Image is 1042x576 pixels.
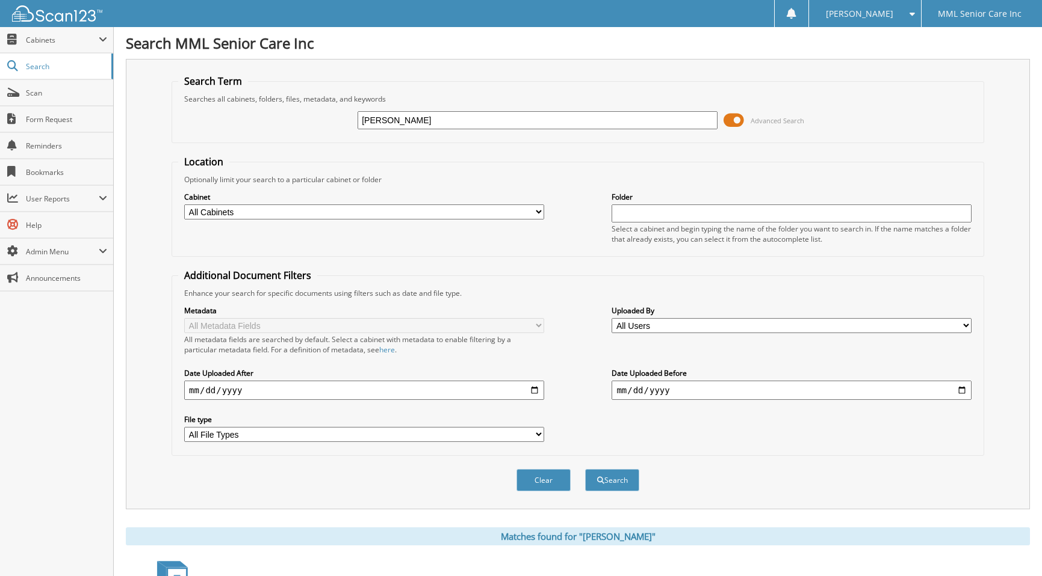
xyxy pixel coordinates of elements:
[178,75,248,88] legend: Search Term
[938,10,1022,17] span: MML Senior Care Inc
[184,381,544,400] input: start
[26,167,107,177] span: Bookmarks
[126,527,1030,545] div: Matches found for "[PERSON_NAME]"
[26,273,107,283] span: Announcements
[26,61,105,72] span: Search
[12,5,102,22] img: scan123-logo-white.svg
[26,88,107,98] span: Scan
[26,247,99,257] span: Admin Menu
[178,155,229,168] legend: Location
[26,194,99,204] span: User Reports
[26,114,107,124] span: Form Request
[516,469,571,491] button: Clear
[612,192,972,202] label: Folder
[612,368,972,378] label: Date Uploaded Before
[26,35,99,45] span: Cabinets
[26,220,107,230] span: Help
[826,10,893,17] span: [PERSON_NAME]
[184,414,544,424] label: File type
[178,174,978,185] div: Optionally limit your search to a particular cabinet or folder
[178,288,978,298] div: Enhance your search for specific documents using filters such as date and file type.
[184,368,544,378] label: Date Uploaded After
[751,116,804,125] span: Advanced Search
[184,334,544,355] div: All metadata fields are searched by default. Select a cabinet with metadata to enable filtering b...
[26,141,107,151] span: Reminders
[612,305,972,316] label: Uploaded By
[184,305,544,316] label: Metadata
[612,381,972,400] input: end
[178,94,978,104] div: Searches all cabinets, folders, files, metadata, and keywords
[612,224,972,244] div: Select a cabinet and begin typing the name of the folder you want to search in. If the name match...
[126,33,1030,53] h1: Search MML Senior Care Inc
[379,345,395,355] a: here
[178,269,317,282] legend: Additional Document Filters
[184,192,544,202] label: Cabinet
[585,469,639,491] button: Search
